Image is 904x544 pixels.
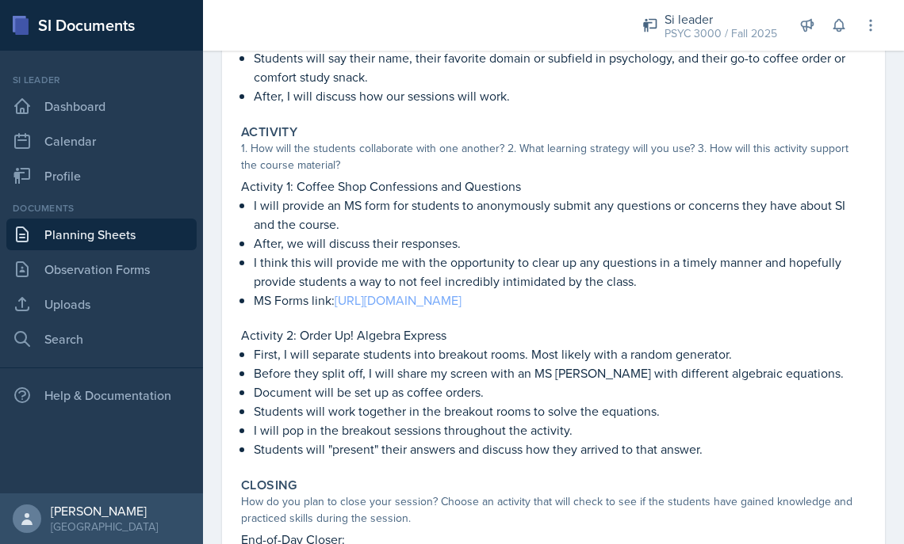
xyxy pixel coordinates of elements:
[241,325,866,344] p: Activity 2: Order Up! Algebra Express
[254,234,866,253] p: After, we will discuss their responses.
[6,201,197,215] div: Documents
[241,493,866,527] div: How do you plan to close your session? Choose an activity that will check to see if the students ...
[254,363,866,382] p: Before they split off, I will share my screen with an MS [PERSON_NAME] with different algebraic e...
[6,160,197,192] a: Profile
[241,477,297,493] label: Closing
[6,73,197,87] div: Si leader
[241,177,866,196] p: Activity 1: Coffee Shop Confessions and Questions
[254,253,866,291] p: I think this will provide me with the opportunity to clear up any questions in a timely manner an...
[335,291,462,309] a: [URL][DOMAIN_NAME]
[6,219,197,250] a: Planning Sheets
[665,25,777,42] div: PSYC 3000 / Fall 2025
[6,323,197,355] a: Search
[6,253,197,285] a: Observation Forms
[6,288,197,320] a: Uploads
[51,519,158,534] div: [GEOGRAPHIC_DATA]
[6,125,197,157] a: Calendar
[665,10,777,29] div: Si leader
[254,48,866,86] p: Students will say their name, their favorite domain or subfield in psychology, and their go-to co...
[254,401,866,420] p: Students will work together in the breakout rooms to solve the equations.
[254,196,866,234] p: I will provide an MS form for students to anonymously submit any questions or concerns they have ...
[241,140,866,173] div: 1. How will the students collaborate with one another? 2. What learning strategy will you use? 3....
[254,439,866,458] p: Students will "present" their answers and discuss how they arrived to that answer.
[51,503,158,519] div: [PERSON_NAME]
[254,382,866,401] p: Document will be set up as coffee orders.
[254,344,866,363] p: First, I will separate students into breakout rooms. Most likely with a random generator.
[6,90,197,122] a: Dashboard
[254,86,866,105] p: After, I will discuss how our sessions will work.
[254,420,866,439] p: I will pop in the breakout sessions throughout the activity.
[241,124,297,140] label: Activity
[6,379,197,411] div: Help & Documentation
[254,291,866,310] p: MS Forms link:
